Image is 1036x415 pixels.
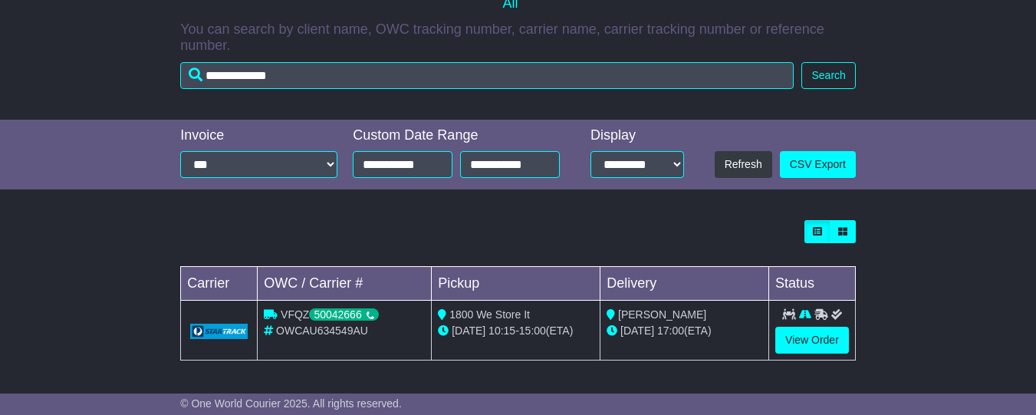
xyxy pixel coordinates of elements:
span: [PERSON_NAME] [618,308,706,321]
span: [DATE] [452,324,485,337]
div: Invoice [180,127,337,144]
td: Carrier [181,267,258,301]
span: 17:00 [657,324,684,337]
button: Refresh [715,151,772,178]
div: Custom Date Range [353,127,567,144]
div: 50042666 [309,308,378,321]
span: 15:00 [519,324,546,337]
div: - (ETA) [438,323,594,339]
td: OWC / Carrier # [258,267,432,301]
a: View Order [775,327,849,354]
span: [DATE] [620,324,654,337]
img: GetCarrierServiceLogo [190,324,248,339]
span: OWCAU634549AU [276,324,368,337]
span: 10:15 [488,324,515,337]
button: Search [801,62,855,89]
span: © One World Courier 2025. All rights reserved. [180,397,402,410]
div: (ETA) [607,323,762,339]
p: You can search by client name, OWC tracking number, carrier name, carrier tracking number or refe... [180,21,856,54]
a: CSV Export [780,151,856,178]
td: Delivery [600,267,769,301]
div: Display [590,127,684,144]
span: VFQZ [281,308,379,321]
td: Status [769,267,856,301]
td: Pickup [432,267,600,301]
span: 1800 We Store It [449,308,530,321]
